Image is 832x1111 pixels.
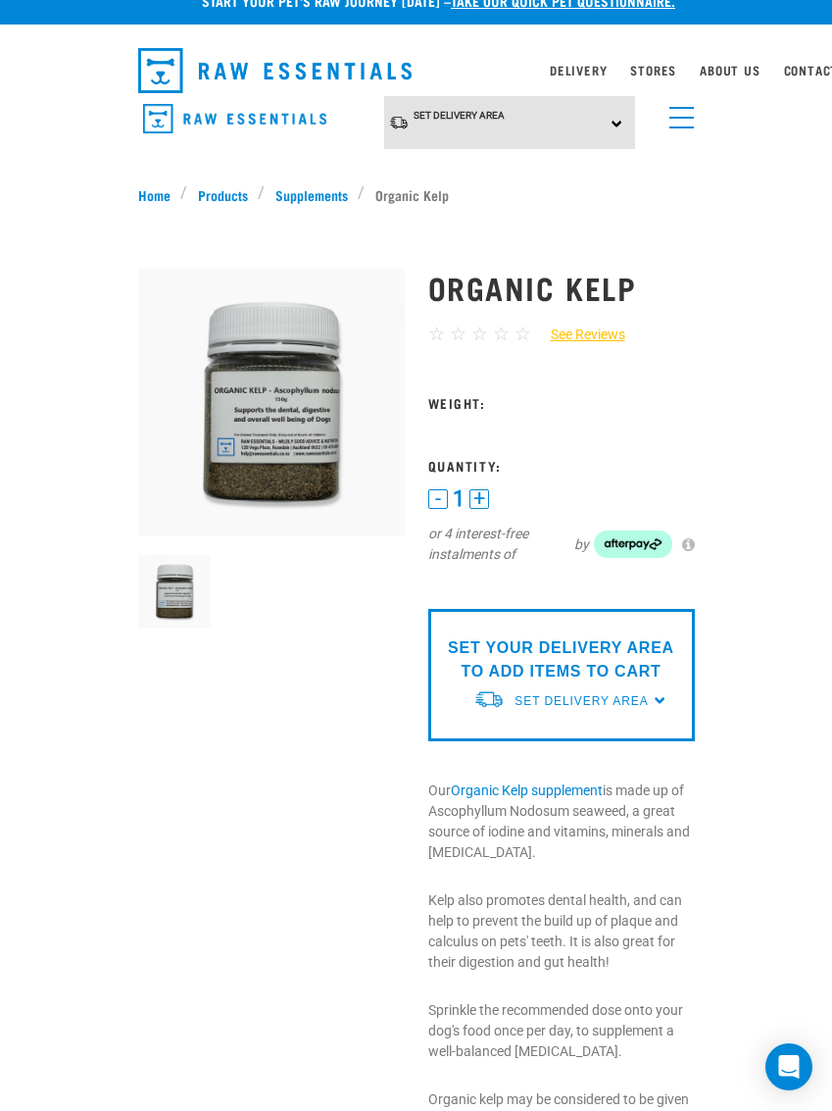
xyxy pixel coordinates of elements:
[660,96,695,131] a: menu
[514,695,648,709] span: Set Delivery Area
[453,489,465,510] span: 1
[143,105,326,135] img: Raw Essentials Logo
[428,490,448,510] button: -
[138,185,181,206] a: Home
[428,1001,695,1063] p: Sprinkle the recommended dose onto your dog's food once per day, to supplement a well-balanced [M...
[414,111,505,122] span: Set Delivery Area
[428,271,695,306] h1: Organic Kelp
[630,68,676,75] a: Stores
[469,490,489,510] button: +
[765,1044,812,1091] div: Open Intercom Messenger
[389,116,409,131] img: van-moving.png
[138,556,212,630] img: 10870
[514,324,531,346] span: ☆
[122,41,710,102] nav: dropdown navigation
[594,531,672,559] img: Afterpay
[428,396,695,411] h3: Weight:
[428,324,445,346] span: ☆
[550,68,607,75] a: Delivery
[451,783,603,799] a: Organic Kelp supplement
[531,326,625,346] a: See Reviews
[428,782,695,864] p: Our is made up of Ascophyllum Nodosum seaweed, a great source of iodine and vitamins, minerals an...
[473,690,505,711] img: van-moving.png
[138,270,405,536] img: 10870
[493,324,510,346] span: ☆
[265,185,358,206] a: Supplements
[138,49,413,94] img: Raw Essentials Logo
[187,185,258,206] a: Products
[428,525,695,566] div: or 4 interest-free instalments of by
[450,324,466,346] span: ☆
[428,459,695,474] h3: Quantity:
[443,637,680,684] p: SET YOUR DELIVERY AREA TO ADD ITEMS TO CART
[700,68,759,75] a: About Us
[428,891,695,974] p: Kelp also promotes dental health, and can help to prevent the build up of plaque and calculus on ...
[138,185,695,206] nav: breadcrumbs
[471,324,488,346] span: ☆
